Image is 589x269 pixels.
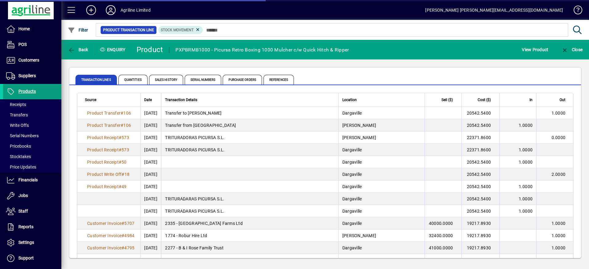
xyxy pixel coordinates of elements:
a: Write Offs [3,120,61,131]
span: Close [561,47,583,52]
td: TRITURADARAS PICURSA S.L. [161,193,338,205]
a: Customers [3,53,61,68]
span: 573 [121,147,129,152]
span: Purchase Orders [223,75,262,85]
span: Write Offs [6,123,29,128]
div: Source [85,97,137,103]
a: Support [3,251,61,266]
span: [PERSON_NAME] [342,258,376,263]
td: [DATE] [140,193,161,205]
button: Add [81,5,101,16]
span: Staff [18,209,28,214]
span: Financials [18,177,38,182]
span: 18 [125,172,130,177]
span: # [119,147,121,152]
span: 1.0000 [552,233,566,238]
span: Pricebooks [6,144,31,149]
a: Stocktakes [3,151,61,162]
span: 1.0000 [519,196,533,201]
span: [PERSON_NAME] [342,233,376,238]
a: Home [3,21,61,37]
button: Filter [66,25,90,36]
a: Customer Invoice#5707 [85,220,137,227]
span: Suppliers [18,73,36,78]
span: Product Receipt [87,184,119,189]
td: 20542.5400 [461,193,499,205]
span: Product Transfer [87,258,121,263]
span: Reports [18,224,33,229]
div: Cost ($) [465,97,496,103]
td: 22371.8600 [461,131,499,144]
span: 4795 [124,245,134,250]
span: # [121,172,124,177]
div: Agriline Limited [121,5,151,15]
span: Receipts [6,102,26,107]
span: Home [18,26,30,31]
span: 2.0000 [552,172,566,177]
td: 20542.5400 [461,205,499,217]
span: 4984 [124,233,134,238]
span: [PERSON_NAME] [342,135,376,140]
td: [DATE] [140,144,161,156]
td: Transfer from [GEOGRAPHIC_DATA] [161,119,338,131]
span: Products [18,89,36,94]
span: Customers [18,58,39,63]
button: Profile [101,5,121,16]
a: Pricebooks [3,141,61,151]
app-page-header-button: Close enquiry [555,44,589,55]
span: Jobs [18,193,28,198]
td: [DATE] [140,107,161,119]
a: Product Receipt#50 [85,159,129,165]
a: Product Receipt#573 [85,146,131,153]
a: Customer Invoice#4795 [85,244,137,251]
td: -19964.0400 [461,254,499,266]
span: 5707 [124,221,134,226]
a: Jobs [3,188,61,203]
td: [DATE] [140,205,161,217]
a: Product Receipt#49 [85,183,129,190]
td: 19217.8930 [461,242,499,254]
div: Enquiry [95,45,132,55]
div: Date [144,97,157,103]
a: Staff [3,204,61,219]
span: 1.0000 [552,245,566,250]
span: Cost ($) [478,97,491,103]
span: Transaction Lines [75,75,117,85]
td: 20542.5400 [461,119,499,131]
a: Knowledge Base [569,1,581,21]
span: Transaction Details [165,97,197,103]
span: 1.0000 [552,258,566,263]
span: Customer Invoice [87,245,121,250]
td: 19217.8930 [461,229,499,242]
span: Customer Invoice [87,221,121,226]
span: Date [144,97,152,103]
span: Location [342,97,357,103]
span: Dargaville [342,209,362,214]
a: Product Write Off#18 [85,171,132,178]
span: 1.0000 [552,221,566,226]
a: Serial Numbers [3,131,61,141]
span: 50 [121,160,127,165]
td: [DATE] [140,254,161,266]
td: [DATE] [140,229,161,242]
td: 20542.5400 [461,168,499,180]
div: Location [342,97,421,103]
span: Filter [68,28,88,32]
span: Quantities [118,75,148,85]
a: Product Transfer#106 [85,110,133,116]
td: [DATE] [140,119,161,131]
span: [PERSON_NAME] [342,123,376,128]
td: 40000.0000 [425,217,461,229]
span: Dargaville [342,160,362,165]
span: Sales History [149,75,183,85]
button: Close [560,44,584,55]
span: Stocktakes [6,154,31,159]
span: Dargaville [342,111,362,116]
span: Product Receipt [87,135,119,140]
span: References [264,75,294,85]
a: Transfers [3,110,61,120]
a: Suppliers [3,68,61,84]
span: Sell ($) [441,97,453,103]
span: 49 [121,184,127,189]
span: Customer Invoice [87,233,121,238]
